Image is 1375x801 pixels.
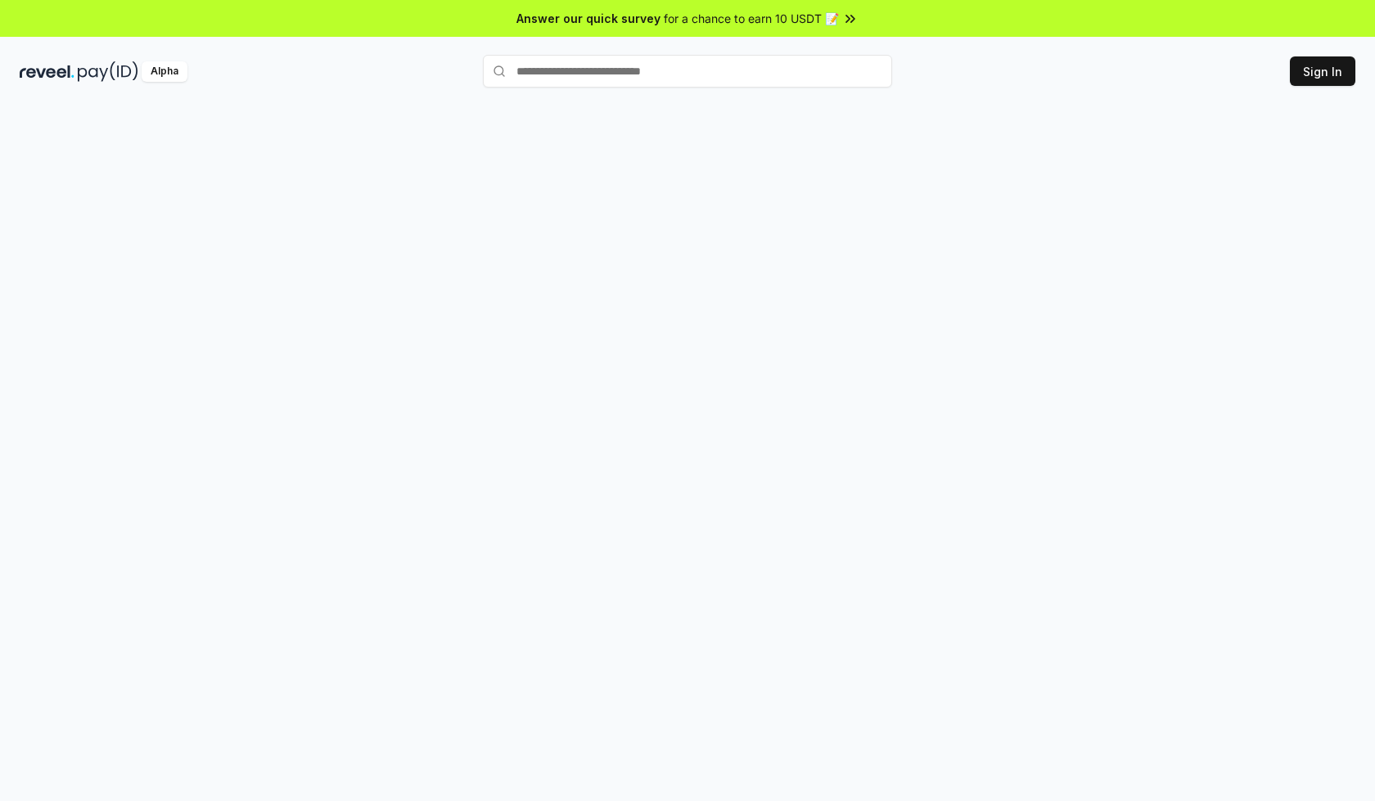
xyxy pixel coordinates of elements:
[20,61,74,82] img: reveel_dark
[516,10,660,27] span: Answer our quick survey
[1290,56,1355,86] button: Sign In
[664,10,839,27] span: for a chance to earn 10 USDT 📝
[142,61,187,82] div: Alpha
[78,61,138,82] img: pay_id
